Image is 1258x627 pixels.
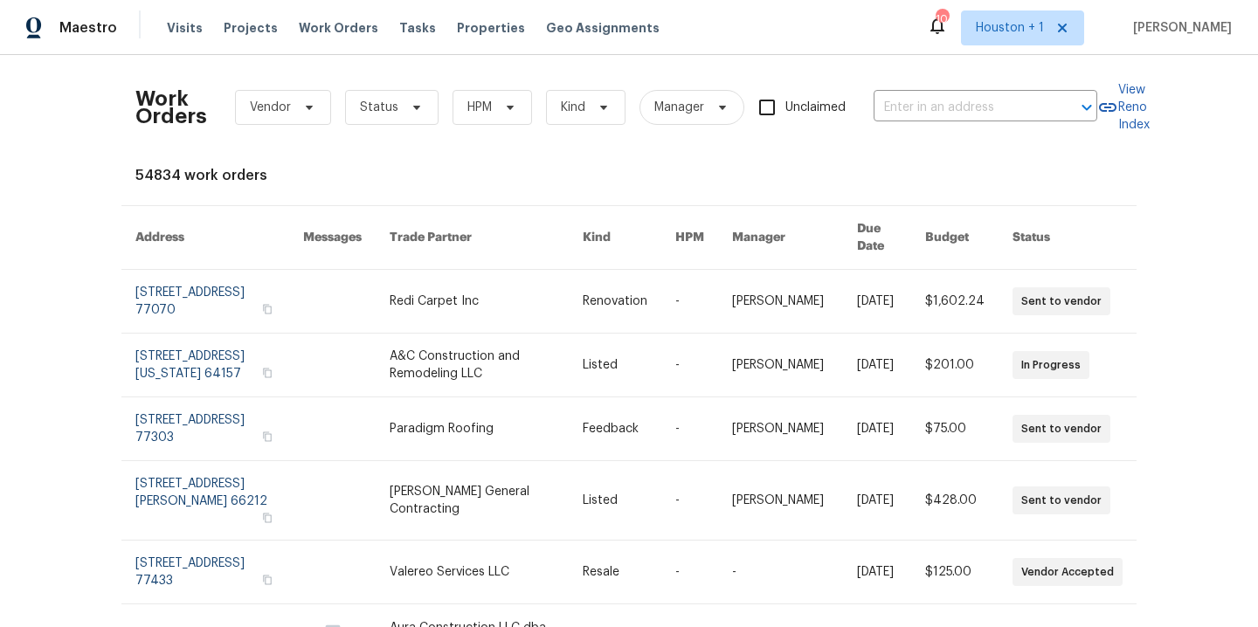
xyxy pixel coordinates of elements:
button: Copy Address [259,301,275,317]
td: - [661,397,718,461]
td: Valereo Services LLC [376,541,569,604]
span: Tasks [399,22,436,34]
span: Kind [561,99,585,116]
th: Messages [289,206,376,270]
td: [PERSON_NAME] [718,397,843,461]
td: Paradigm Roofing [376,397,569,461]
div: 54834 work orders [135,167,1123,184]
input: Enter in an address [874,94,1048,121]
td: Listed [569,461,661,541]
span: Houston + 1 [976,19,1044,37]
td: - [661,334,718,397]
span: Unclaimed [785,99,846,117]
h2: Work Orders [135,90,207,125]
div: 10 [936,10,948,28]
span: HPM [467,99,492,116]
td: [PERSON_NAME] [718,334,843,397]
td: [PERSON_NAME] General Contracting [376,461,569,541]
span: Projects [224,19,278,37]
td: A&C Construction and Remodeling LLC [376,334,569,397]
span: Status [360,99,398,116]
th: Status [999,206,1137,270]
button: Copy Address [259,510,275,526]
td: [PERSON_NAME] [718,270,843,334]
span: Work Orders [299,19,378,37]
th: Due Date [843,206,911,270]
th: HPM [661,206,718,270]
span: Geo Assignments [546,19,660,37]
th: Address [121,206,289,270]
span: Vendor [250,99,291,116]
td: Feedback [569,397,661,461]
td: [PERSON_NAME] [718,461,843,541]
td: - [661,461,718,541]
span: Visits [167,19,203,37]
button: Open [1075,95,1099,120]
td: Renovation [569,270,661,334]
td: - [718,541,843,604]
td: - [661,541,718,604]
td: Listed [569,334,661,397]
th: Manager [718,206,843,270]
td: Redi Carpet Inc [376,270,569,334]
th: Budget [911,206,999,270]
span: Maestro [59,19,117,37]
a: View Reno Index [1097,81,1150,134]
td: Resale [569,541,661,604]
span: Manager [654,99,704,116]
span: [PERSON_NAME] [1126,19,1232,37]
td: - [661,270,718,334]
button: Copy Address [259,365,275,381]
button: Copy Address [259,429,275,444]
button: Copy Address [259,572,275,588]
th: Trade Partner [376,206,569,270]
span: Properties [457,19,525,37]
th: Kind [569,206,661,270]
